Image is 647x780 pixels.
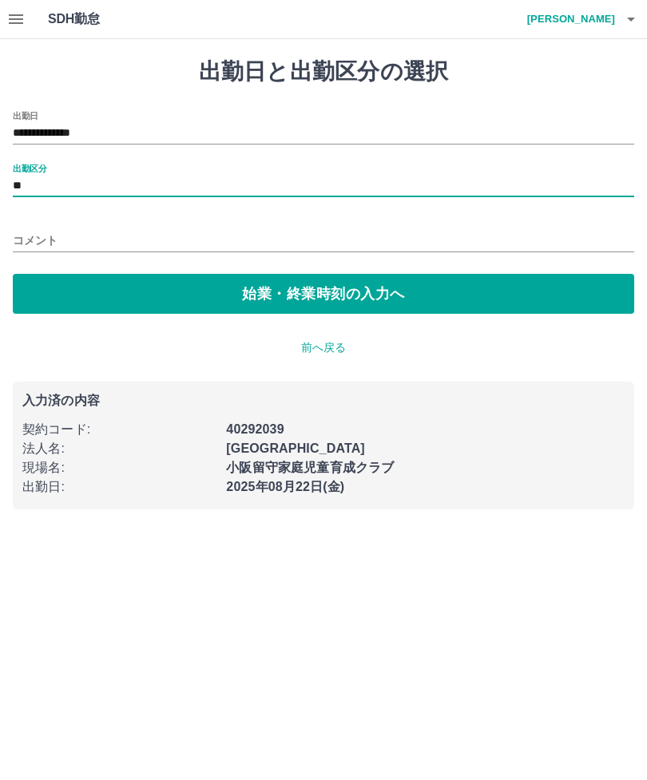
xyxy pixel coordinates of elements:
label: 出勤日 [13,109,38,121]
b: 40292039 [226,422,284,436]
p: 現場名 : [22,458,216,477]
b: [GEOGRAPHIC_DATA] [226,441,365,455]
h1: 出勤日と出勤区分の選択 [13,58,634,85]
p: 契約コード : [22,420,216,439]
p: 前へ戻る [13,339,634,356]
button: 始業・終業時刻の入力へ [13,274,634,314]
b: 小阪留守家庭児童育成クラブ [226,461,394,474]
p: 出勤日 : [22,477,216,497]
b: 2025年08月22日(金) [226,480,344,493]
label: 出勤区分 [13,162,46,174]
p: 入力済の内容 [22,394,625,407]
p: 法人名 : [22,439,216,458]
